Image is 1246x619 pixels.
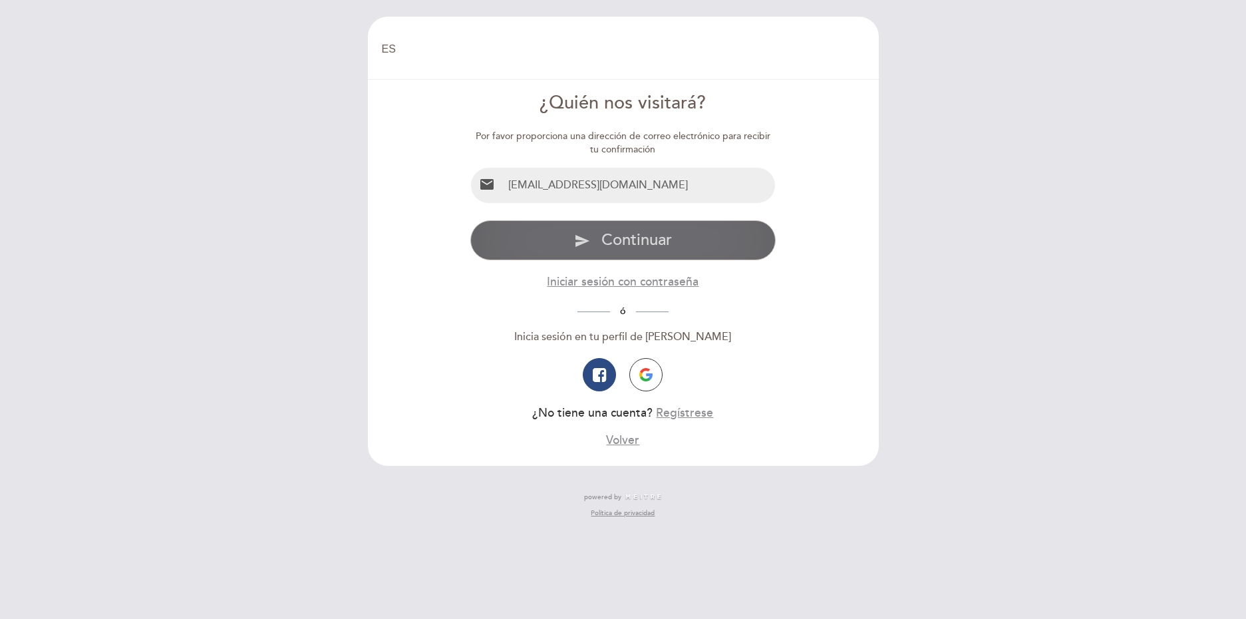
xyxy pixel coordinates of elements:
span: ¿No tiene una cuenta? [532,406,653,420]
i: send [574,233,590,249]
a: Política de privacidad [591,509,655,518]
a: powered by [584,493,663,502]
div: Inicia sesión en tu perfil de [PERSON_NAME] [470,329,776,345]
span: powered by [584,493,621,502]
input: Email [503,168,775,203]
i: email [479,176,495,192]
button: send Continuar [470,220,776,260]
div: ¿Quién nos visitará? [470,91,776,116]
img: MEITRE [625,494,663,501]
button: Volver [606,432,639,449]
span: Continuar [601,230,672,250]
img: icon-google.png [639,368,653,381]
div: Por favor proporciona una dirección de correo electrónico para recibir tu confirmación [470,130,776,156]
button: Iniciar sesión con contraseña [547,274,699,290]
span: ó [610,306,636,317]
button: Regístrese [656,405,713,421]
